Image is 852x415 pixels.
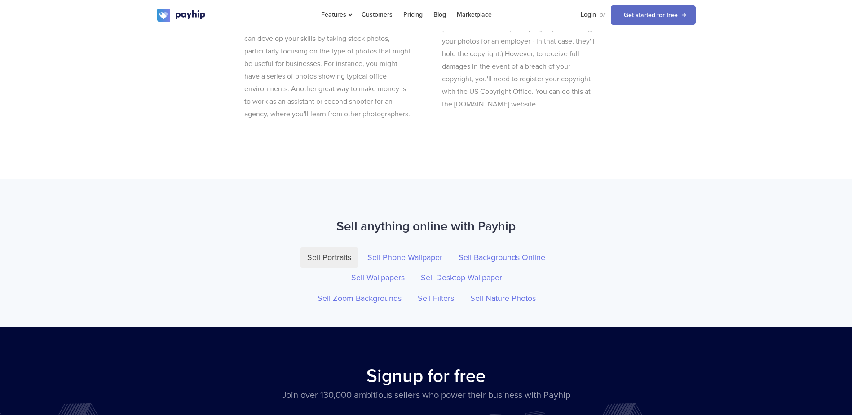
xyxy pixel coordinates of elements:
[157,215,696,238] h2: Sell anything online with Payhip
[321,11,351,18] span: Features
[361,247,449,268] a: Sell Phone Wallpaper
[411,288,461,309] a: Sell Filters
[611,5,696,25] a: Get started for free
[452,247,552,268] a: Sell Backgrounds Online
[300,247,358,268] a: Sell Portraits
[414,268,509,288] a: Sell Desktop Wallpaper
[344,268,411,288] a: Sell Wallpapers
[464,288,543,309] a: Sell Nature Photos
[157,389,696,402] p: Join over 130,000 ambitious sellers who power their business with Payhip
[244,20,411,120] p: If you're just getting started with photography, you can develop your skills by taking stock phot...
[157,363,696,389] h2: Signup for free
[157,9,206,22] img: logo.svg
[311,288,408,309] a: Sell Zoom Backgrounds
